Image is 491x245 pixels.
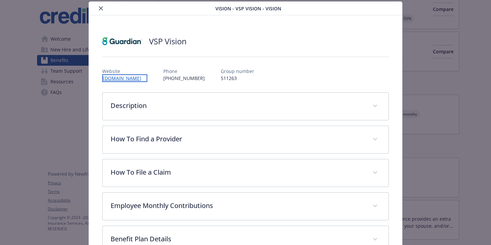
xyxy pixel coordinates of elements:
p: Website [102,68,147,75]
p: 511263 [221,75,254,82]
p: Group number [221,68,254,75]
p: Employee Monthly Contributions [111,201,365,211]
img: Guardian [102,31,142,51]
p: How To File a Claim [111,167,365,177]
p: Benefit Plan Details [111,234,365,244]
div: Employee Monthly Contributions [103,193,389,220]
button: close [97,4,105,12]
h2: VSP Vision [149,36,187,47]
p: Phone [163,68,205,75]
a: [DOMAIN_NAME] [102,74,147,82]
p: How To Find a Provider [111,134,365,144]
span: Vision - VSP Vision - Vision [215,5,281,12]
p: [PHONE_NUMBER] [163,75,205,82]
div: Description [103,93,389,120]
div: How To File a Claim [103,159,389,187]
p: Description [111,101,365,111]
div: How To Find a Provider [103,126,389,153]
